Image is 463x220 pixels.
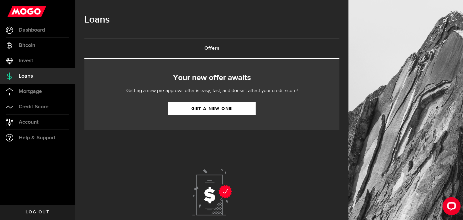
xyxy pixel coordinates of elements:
[19,58,33,64] span: Invest
[438,195,463,220] iframe: LiveChat chat widget
[19,135,55,141] span: Help & Support
[84,38,339,59] ul: Tabs Navigation
[84,12,339,28] h1: Loans
[19,73,33,79] span: Loans
[168,102,256,115] a: Get a new one
[93,72,330,84] h2: Your new offer awaits
[19,27,45,33] span: Dashboard
[19,89,42,94] span: Mortgage
[19,43,35,48] span: Bitcoin
[108,87,316,95] p: Getting a new pre-approval offer is easy, fast, and doesn't affect your credit score!
[19,119,39,125] span: Account
[84,39,339,58] a: Offers
[19,104,49,110] span: Credit Score
[26,210,49,214] span: Log out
